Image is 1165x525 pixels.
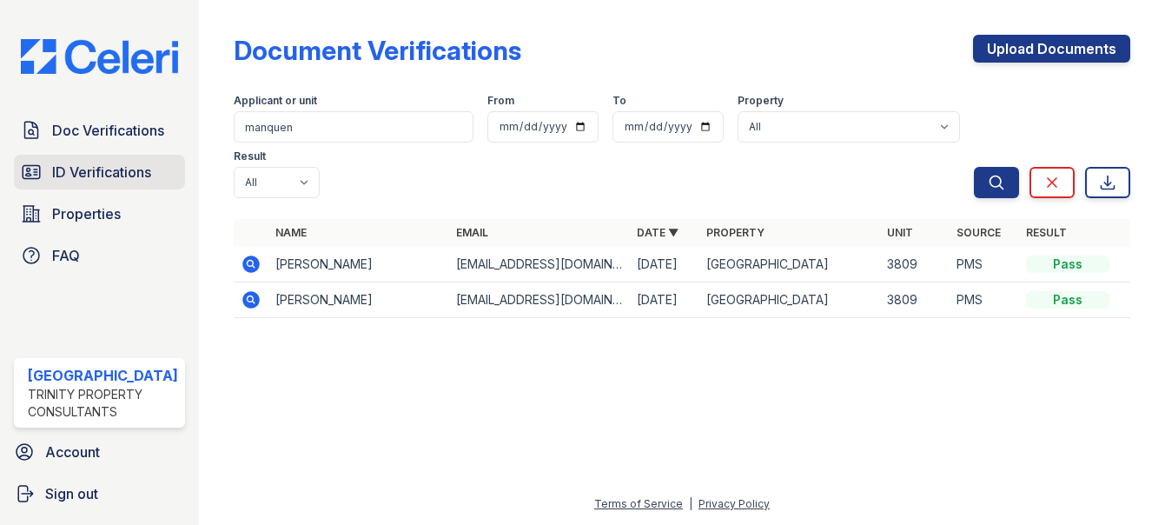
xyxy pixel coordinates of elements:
[52,245,80,266] span: FAQ
[234,111,473,143] input: Search by name, email, or unit number
[52,120,164,141] span: Doc Verifications
[880,282,950,318] td: 3809
[637,226,678,239] a: Date ▼
[28,386,178,421] div: Trinity Property Consultants
[234,150,266,163] label: Result
[234,94,317,108] label: Applicant or unit
[1026,256,1109,273] div: Pass
[7,476,192,511] a: Sign out
[7,435,192,469] a: Account
[699,282,880,318] td: [GEOGRAPHIC_DATA]
[630,282,699,318] td: [DATE]
[880,247,950,282] td: 3809
[14,196,185,231] a: Properties
[630,247,699,282] td: [DATE]
[612,94,626,108] label: To
[45,483,98,504] span: Sign out
[973,35,1130,63] a: Upload Documents
[45,442,100,462] span: Account
[275,226,307,239] a: Name
[449,282,630,318] td: [EMAIL_ADDRESS][DOMAIN_NAME]
[234,35,521,66] div: Document Verifications
[738,94,784,108] label: Property
[456,226,488,239] a: Email
[52,162,151,183] span: ID Verifications
[14,155,185,189] a: ID Verifications
[950,247,1019,282] td: PMS
[698,497,770,510] a: Privacy Policy
[487,94,514,108] label: From
[28,365,178,386] div: [GEOGRAPHIC_DATA]
[449,247,630,282] td: [EMAIL_ADDRESS][DOMAIN_NAME]
[699,247,880,282] td: [GEOGRAPHIC_DATA]
[950,282,1019,318] td: PMS
[887,226,913,239] a: Unit
[268,247,449,282] td: [PERSON_NAME]
[268,282,449,318] td: [PERSON_NAME]
[14,238,185,273] a: FAQ
[1026,226,1067,239] a: Result
[689,497,692,510] div: |
[1026,291,1109,309] div: Pass
[52,203,121,224] span: Properties
[7,39,192,75] img: CE_Logo_Blue-a8612792a0a2168367f1c8372b55b34899dd931a85d93a1a3d3e32e68fde9ad4.png
[956,226,1001,239] a: Source
[14,113,185,148] a: Doc Verifications
[706,226,765,239] a: Property
[594,497,683,510] a: Terms of Service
